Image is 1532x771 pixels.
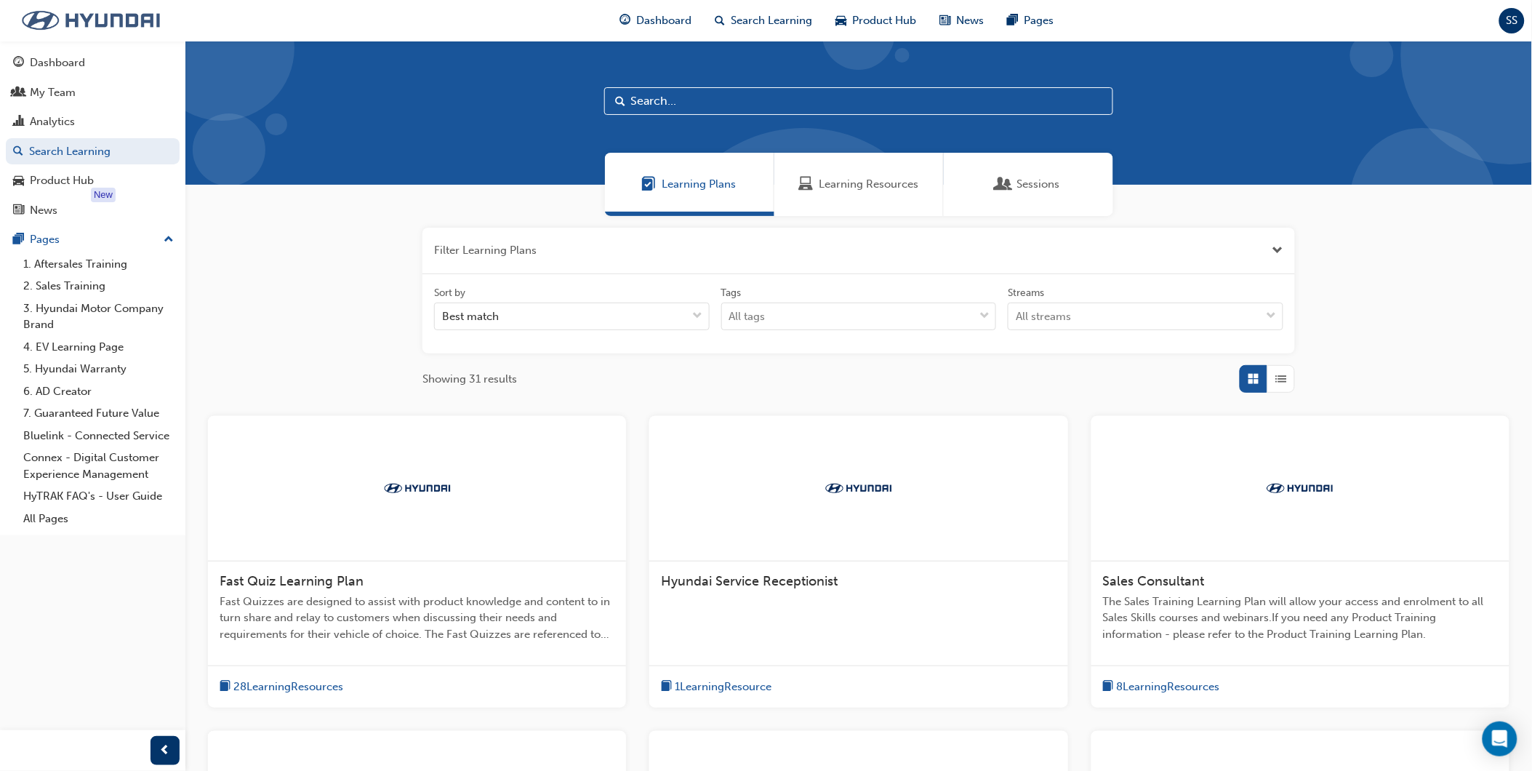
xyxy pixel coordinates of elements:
[1017,176,1060,193] span: Sessions
[6,226,180,253] button: Pages
[220,678,230,696] span: book-icon
[661,573,838,589] span: Hyundai Service Receptionist
[13,175,24,188] span: car-icon
[704,6,825,36] a: search-iconSearch Learning
[637,12,692,29] span: Dashboard
[774,153,944,216] a: Learning ResourcesLearning Resources
[604,87,1113,115] input: Search...
[208,416,626,708] a: TrakFast Quiz Learning PlanFast Quizzes are designed to assist with product knowledge and content...
[6,47,180,226] button: DashboardMy TeamAnalyticsSearch LearningProduct HubNews
[17,297,180,336] a: 3. Hyundai Motor Company Brand
[715,12,726,30] span: search-icon
[6,79,180,106] a: My Team
[1117,679,1220,695] span: 8 Learning Resources
[996,6,1066,36] a: pages-iconPages
[17,447,180,485] a: Connex - Digital Customer Experience Management
[17,402,180,425] a: 7. Guaranteed Future Value
[17,336,180,359] a: 4. EV Learning Page
[1103,678,1114,696] span: book-icon
[940,12,951,30] span: news-icon
[30,231,60,248] div: Pages
[6,49,180,76] a: Dashboard
[929,6,996,36] a: news-iconNews
[1016,308,1071,325] div: All streams
[825,6,929,36] a: car-iconProduct Hub
[1276,371,1287,388] span: List
[30,172,94,189] div: Product Hub
[13,204,24,217] span: news-icon
[1507,12,1518,29] span: SS
[729,308,766,325] div: All tags
[1024,12,1054,29] span: Pages
[957,12,984,29] span: News
[675,679,771,695] span: 1 Learning Resource
[220,573,364,589] span: Fast Quiz Learning Plan
[944,153,1113,216] a: SessionsSessions
[220,594,614,643] span: Fast Quizzes are designed to assist with product knowledge and content to in turn share and relay...
[1272,242,1283,259] button: Close the filter
[377,481,457,495] img: Trak
[434,286,465,300] div: Sort by
[721,286,742,300] div: Tags
[997,176,1011,193] span: Sessions
[91,188,116,202] div: Tooltip anchor
[422,371,517,388] span: Showing 31 results
[17,425,180,447] a: Bluelink - Connected Service
[798,176,813,193] span: Learning Resources
[1248,371,1259,388] span: Grid
[30,202,57,219] div: News
[1483,722,1517,756] div: Open Intercom Messenger
[1091,416,1509,708] a: TrakSales ConsultantThe Sales Training Learning Plan will allow your access and enrolment to all ...
[30,84,76,101] div: My Team
[13,145,23,159] span: search-icon
[220,678,343,696] button: book-icon28LearningResources
[6,197,180,224] a: News
[164,231,174,249] span: up-icon
[13,233,24,247] span: pages-icon
[17,275,180,297] a: 2. Sales Training
[233,679,343,695] span: 28 Learning Resources
[819,481,899,495] img: Trak
[6,167,180,194] a: Product Hub
[7,5,175,36] img: Trak
[30,113,75,130] div: Analytics
[1260,481,1340,495] img: Trak
[642,176,657,193] span: Learning Plans
[853,12,917,29] span: Product Hub
[30,55,85,71] div: Dashboard
[979,307,990,326] span: down-icon
[615,93,625,110] span: Search
[17,485,180,508] a: HyTRAK FAQ's - User Guide
[17,358,180,380] a: 5. Hyundai Warranty
[661,678,771,696] button: book-icon1LearningResource
[1499,8,1525,33] button: SS
[13,87,24,100] span: people-icon
[693,307,703,326] span: down-icon
[662,176,737,193] span: Learning Plans
[609,6,704,36] a: guage-iconDashboard
[721,286,997,331] label: tagOptions
[1267,307,1277,326] span: down-icon
[605,153,774,216] a: Learning PlansLearning Plans
[1103,573,1205,589] span: Sales Consultant
[1008,12,1019,30] span: pages-icon
[17,253,180,276] a: 1. Aftersales Training
[836,12,847,30] span: car-icon
[661,678,672,696] span: book-icon
[17,380,180,403] a: 6. AD Creator
[1103,594,1498,643] span: The Sales Training Learning Plan will allow your access and enrolment to all Sales Skills courses...
[819,176,918,193] span: Learning Resources
[649,416,1067,708] a: TrakHyundai Service Receptionistbook-icon1LearningResource
[620,12,631,30] span: guage-icon
[6,108,180,135] a: Analytics
[17,508,180,530] a: All Pages
[13,57,24,70] span: guage-icon
[6,138,180,165] a: Search Learning
[731,12,813,29] span: Search Learning
[442,308,499,325] div: Best match
[1008,286,1044,300] div: Streams
[13,116,24,129] span: chart-icon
